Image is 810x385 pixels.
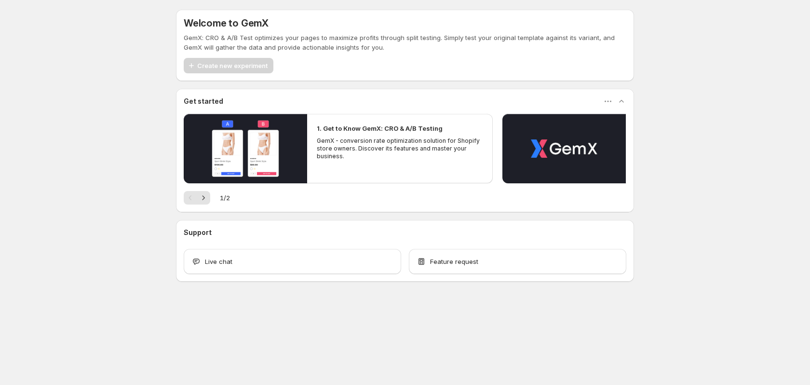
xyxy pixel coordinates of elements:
span: Feature request [430,257,478,266]
nav: Pagination [184,191,210,205]
button: Next [197,191,210,205]
h3: Support [184,228,212,237]
p: GemX: CRO & A/B Test optimizes your pages to maximize profits through split testing. Simply test ... [184,33,626,52]
span: 1 / 2 [220,193,230,203]
p: GemX - conversion rate optimization solution for Shopify store owners. Discover its features and ... [317,137,483,160]
span: Live chat [205,257,232,266]
h2: 1. Get to Know GemX: CRO & A/B Testing [317,124,443,133]
h3: Get started [184,96,223,106]
h5: Welcome to GemX [184,17,269,29]
button: Play video [502,114,626,183]
button: Play video [184,114,307,183]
